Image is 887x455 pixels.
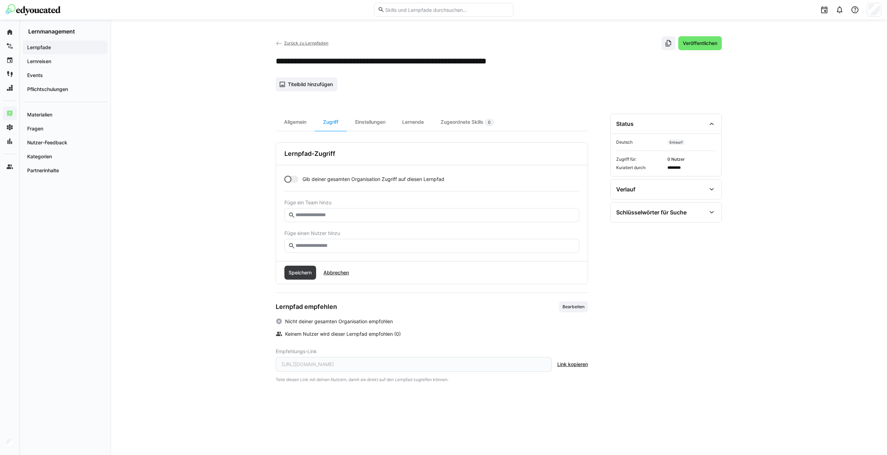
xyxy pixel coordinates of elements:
[678,36,722,50] button: Veröffentlichen
[559,301,588,312] button: Bearbeiten
[285,331,401,338] span: Keinem Nutzer wird dieser Lernpfad empfohlen (0)
[682,40,718,47] span: Veröffentlichen
[276,114,315,131] div: Allgemein
[287,81,334,88] span: Titelbild hinzufügen
[322,269,350,276] span: Abbrechen
[347,114,394,131] div: Einstellungen
[616,139,665,145] span: Deutsch
[276,349,588,354] span: Empfehlungs-Link
[616,209,687,216] div: Schlüsselwörter für Suche
[284,266,316,280] button: Speichern
[384,7,509,13] input: Skills und Lernpfade durchsuchen…
[284,200,579,205] span: Füge ein Team hinzu
[276,377,588,382] span: Teile diesen Link mit deinen Nutzern, damit sie direkt auf den Lernpfad zugreifen können.
[288,269,313,276] span: Speichern
[276,40,329,46] a: Zurück zu Lernpfaden
[394,114,432,131] div: Lernende
[432,114,502,131] div: Zugeordnete Skills
[303,176,444,183] span: Gib deiner gesamten Organisation Zugriff auf diesen Lernpfad
[616,165,665,170] span: Kuratiert durch:
[667,139,685,145] span: Entwurf
[284,230,579,236] span: Füge einen Nutzer hinzu
[319,266,353,280] button: Abbrechen
[276,357,552,372] div: [URL][DOMAIN_NAME]
[616,157,665,162] span: Zugriff für:
[557,361,588,368] span: Link kopieren
[284,150,335,158] h3: Lernpfad-Zugriff
[562,304,585,310] span: Bearbeiten
[667,157,716,162] span: 0 Nutzer
[284,40,328,46] span: Zurück zu Lernpfaden
[616,186,635,193] div: Verlauf
[616,120,634,127] div: Status
[315,114,347,131] div: Zugriff
[276,303,337,311] h3: Lernpfad empfehlen
[285,318,393,325] span: Nicht deiner gesamten Organisation empfohlen
[276,77,338,91] button: Titelbild hinzufügen
[488,120,491,125] span: 0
